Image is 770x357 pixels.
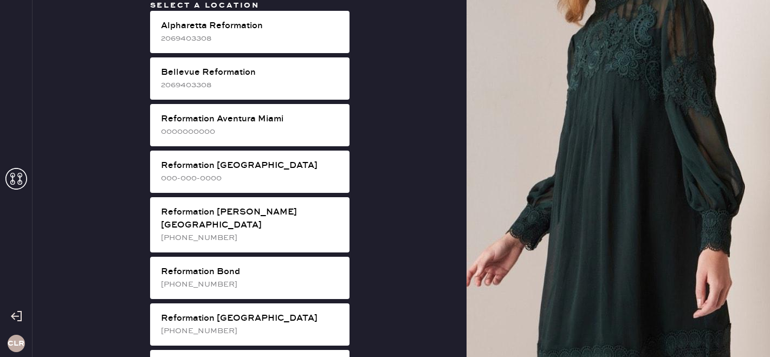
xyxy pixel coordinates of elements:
[161,113,341,126] div: Reformation Aventura Miami
[161,265,341,278] div: Reformation Bond
[161,206,341,232] div: Reformation [PERSON_NAME][GEOGRAPHIC_DATA]
[161,172,341,184] div: 000-000-0000
[161,159,341,172] div: Reformation [GEOGRAPHIC_DATA]
[161,312,341,325] div: Reformation [GEOGRAPHIC_DATA]
[161,79,341,91] div: 2069403308
[161,278,341,290] div: [PHONE_NUMBER]
[8,340,24,347] h3: CLR
[161,232,341,244] div: [PHONE_NUMBER]
[161,66,341,79] div: Bellevue Reformation
[161,325,341,337] div: [PHONE_NUMBER]
[161,20,341,33] div: Alpharetta Reformation
[161,126,341,138] div: 0000000000
[150,1,260,10] span: Select a location
[719,308,765,355] iframe: Front Chat
[161,33,341,44] div: 2069403308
